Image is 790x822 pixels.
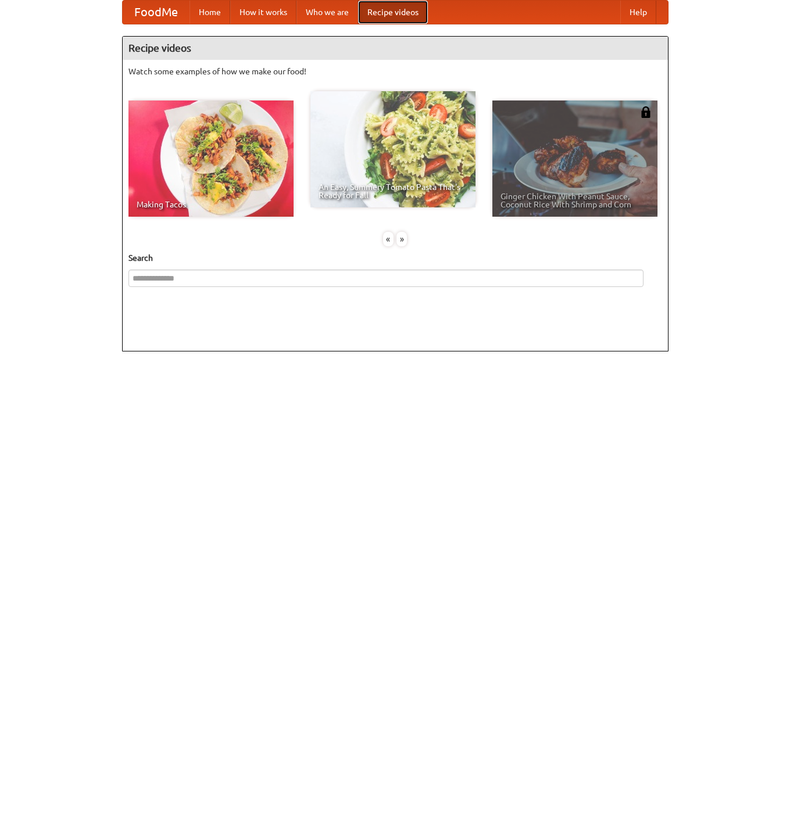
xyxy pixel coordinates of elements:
a: FoodMe [123,1,190,24]
span: An Easy, Summery Tomato Pasta That's Ready for Fall [319,183,467,199]
div: « [383,232,394,246]
span: Making Tacos [137,200,285,209]
a: Making Tacos [128,100,294,217]
p: Watch some examples of how we make our food! [128,66,662,77]
a: An Easy, Summery Tomato Pasta That's Ready for Fall [310,91,476,207]
a: Recipe videos [358,1,428,24]
img: 483408.png [640,106,652,118]
h4: Recipe videos [123,37,668,60]
div: » [396,232,407,246]
a: How it works [230,1,296,24]
a: Home [190,1,230,24]
a: Help [620,1,656,24]
h5: Search [128,252,662,264]
a: Who we are [296,1,358,24]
